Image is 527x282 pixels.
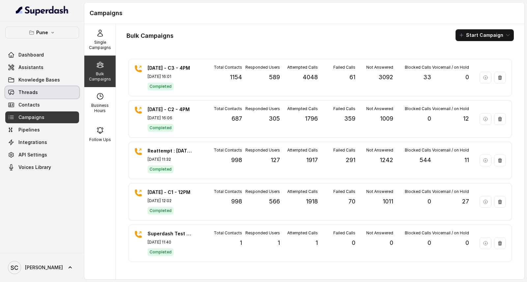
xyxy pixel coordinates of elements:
span: [PERSON_NAME] [25,264,63,271]
p: Attempted Calls [287,148,318,153]
img: light.svg [16,5,69,16]
span: Dashboard [18,52,44,58]
p: 12 [463,114,469,123]
a: Assistants [5,61,79,73]
p: Bulk Campaigns [87,71,113,82]
p: Not Answered [366,106,393,111]
p: Superdash Test Campaign [148,230,194,237]
span: Completed [148,124,174,132]
p: 589 [269,73,280,82]
p: 0 [465,73,469,82]
p: Failed Calls [333,230,355,236]
p: 1918 [306,197,318,206]
text: SC [11,264,18,271]
p: 127 [271,155,280,165]
p: 1011 [383,197,393,206]
span: Completed [148,207,174,215]
p: Responded Users [245,230,280,236]
a: Pipelines [5,124,79,136]
p: 305 [269,114,280,123]
p: 291 [346,155,355,165]
span: Campaigns [18,114,44,121]
button: Pune [5,27,79,38]
span: Threads [18,89,38,96]
span: API Settings [18,152,47,158]
p: 0 [428,197,431,206]
a: Campaigns [5,111,79,123]
a: Voices Library [5,161,79,173]
p: [DATE] 16:01 [148,74,194,79]
a: Contacts [5,99,79,111]
p: Total Contacts [214,148,242,153]
p: [DATE] 11:32 [148,157,194,162]
p: Failed Calls [333,65,355,70]
p: 4048 [303,73,318,82]
a: Threads [5,86,79,98]
p: Total Contacts [214,106,242,111]
p: [DATE] 12:02 [148,198,194,203]
h1: Campaigns [90,8,519,18]
a: Integrations [5,136,79,148]
p: 998 [231,197,242,206]
a: API Settings [5,149,79,161]
p: 544 [420,155,431,165]
p: Blocked Calls [405,189,431,194]
p: Total Contacts [214,189,242,194]
a: [PERSON_NAME] [5,258,79,277]
p: [DATE] - C3 - 4PM [148,65,194,71]
p: 27 [462,197,469,206]
p: Not Answered [366,65,393,70]
span: Completed [148,248,174,256]
span: Pipelines [18,127,40,133]
p: 1 [240,238,242,247]
p: 1796 [305,114,318,123]
span: Completed [148,165,174,173]
p: 0 [390,238,393,247]
p: 33 [423,73,431,82]
p: Blocked Calls [405,230,431,236]
p: Reattempt : [DATE] - C1 - 11AM [148,148,194,154]
p: 0 [428,114,431,123]
p: Failed Calls [333,106,355,111]
span: Assistants [18,64,43,71]
p: Blocked Calls [405,148,431,153]
a: Knowledge Bases [5,74,79,86]
p: Voicemail / on Hold [432,65,469,70]
p: Follow Ups [89,137,111,142]
p: 0 [465,238,469,247]
p: Single Campaigns [87,40,113,50]
p: 359 [344,114,355,123]
p: 1154 [230,73,242,82]
p: Responded Users [245,189,280,194]
p: 11 [464,155,469,165]
p: 0 [428,238,431,247]
h1: Bulk Campaigns [126,31,174,41]
p: Voicemail / on Hold [432,148,469,153]
p: Failed Calls [333,148,355,153]
p: Voicemail / on Hold [432,106,469,111]
p: Failed Calls [333,189,355,194]
p: 687 [232,114,242,123]
span: Voices Library [18,164,51,171]
p: Attempted Calls [287,230,318,236]
p: 61 [349,73,355,82]
p: Total Contacts [214,65,242,70]
p: [DATE] 16:06 [148,115,194,121]
span: Integrations [18,139,47,146]
p: 1 [316,238,318,247]
p: 998 [231,155,242,165]
p: Responded Users [245,65,280,70]
p: 566 [269,197,280,206]
p: Not Answered [366,148,393,153]
p: Not Answered [366,189,393,194]
p: [DATE] - C2 - 4PM [148,106,194,113]
button: Start Campaign [456,29,514,41]
p: Attempted Calls [287,65,318,70]
a: Dashboard [5,49,79,61]
span: Completed [148,82,174,90]
p: 1009 [380,114,393,123]
p: 3092 [378,73,393,82]
p: Attempted Calls [287,189,318,194]
p: [DATE] - C1 - 12PM [148,189,194,196]
p: Voicemail / on Hold [432,189,469,194]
